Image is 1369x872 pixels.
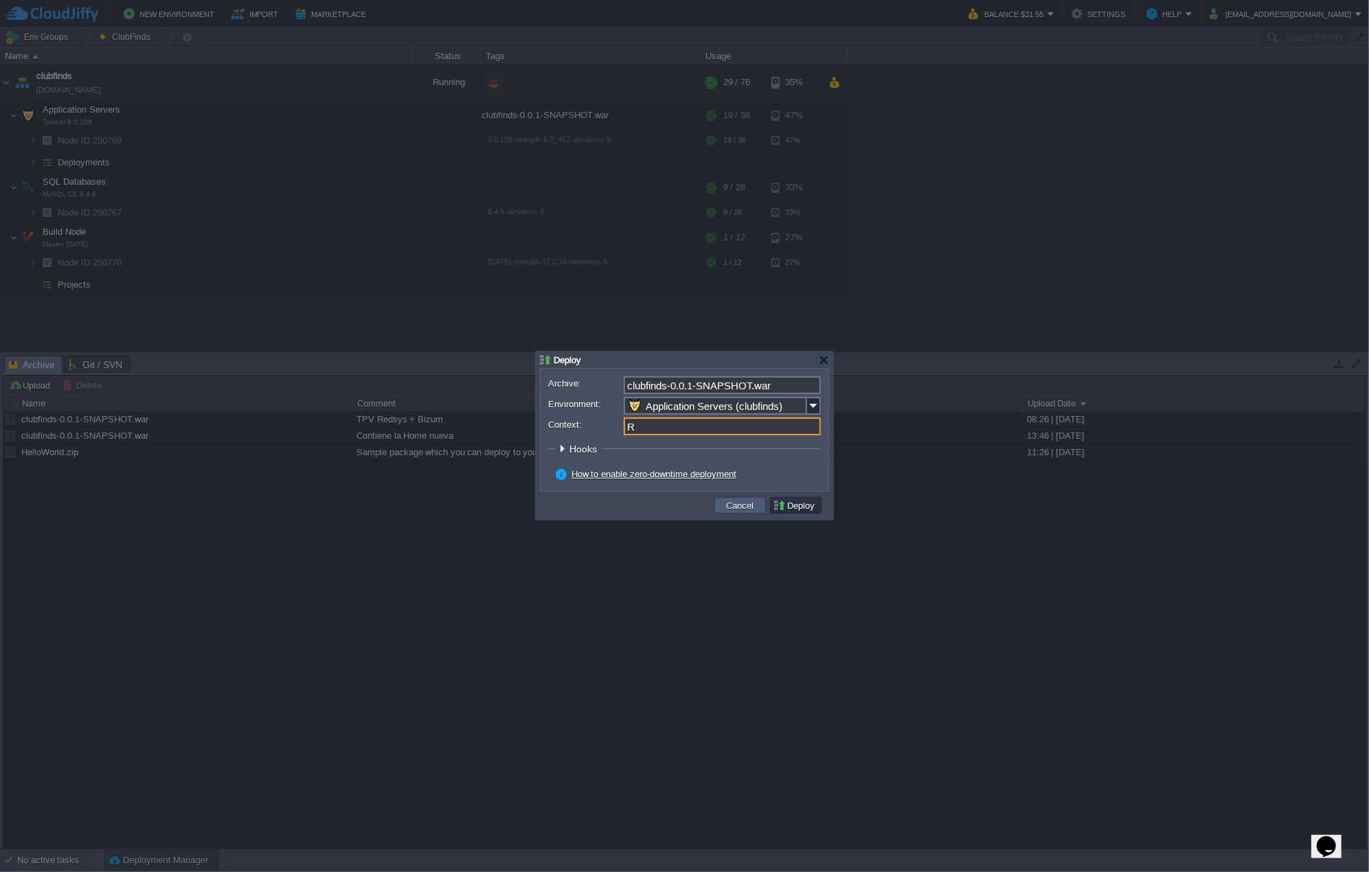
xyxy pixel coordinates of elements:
[548,376,622,391] label: Archive:
[569,444,600,455] span: Hooks
[548,417,622,432] label: Context:
[773,499,819,512] button: Deploy
[548,397,622,411] label: Environment:
[554,355,581,365] span: Deploy
[1311,817,1355,858] iframe: chat widget
[723,499,758,512] button: Cancel
[572,469,736,479] a: How to enable zero-downtime deployment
